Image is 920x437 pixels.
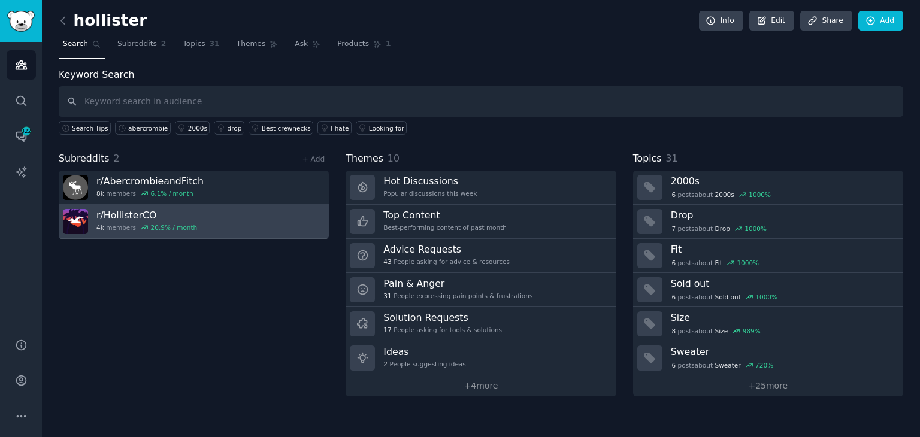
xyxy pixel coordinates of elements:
span: 43 [383,257,391,266]
a: Pain & Anger31People expressing pain points & frustrations [346,273,616,307]
span: Themes [346,151,383,166]
h3: Advice Requests [383,243,510,256]
a: +4more [346,375,616,396]
div: 1000 % [755,293,777,301]
h3: Solution Requests [383,311,502,324]
a: Hot DiscussionsPopular discussions this week [346,171,616,205]
div: 20.9 % / month [151,223,198,232]
span: 17 [383,326,391,334]
a: Edit [749,11,794,31]
input: Keyword search in audience [59,86,903,117]
a: Share [800,11,852,31]
a: Best crewnecks [249,121,313,135]
span: Sweater [715,361,741,369]
span: Fit [715,259,722,267]
span: 31 [383,292,391,300]
h2: hollister [59,11,147,31]
a: 322 [7,122,36,151]
a: Add [858,11,903,31]
div: post s about [671,189,772,200]
a: Search [59,35,105,59]
div: Best-performing content of past month [383,223,507,232]
div: post s about [671,223,768,234]
span: 8k [96,189,104,198]
h3: Top Content [383,209,507,221]
div: People expressing pain points & frustrations [383,292,532,300]
span: 2 [161,39,167,50]
span: 6 [671,293,676,301]
a: +25more [633,375,903,396]
span: Themes [237,39,266,50]
span: 4k [96,223,104,232]
a: Advice Requests43People asking for advice & resources [346,239,616,273]
span: 2 [114,153,120,164]
a: r/AbercrombieandFitch8kmembers6.1% / month [59,171,329,205]
h3: Hot Discussions [383,175,477,187]
a: Top ContentBest-performing content of past month [346,205,616,239]
a: Topics31 [178,35,223,59]
h3: 2000s [671,175,895,187]
a: Fit6postsaboutFit1000% [633,239,903,273]
div: Best crewnecks [262,124,311,132]
a: Products1 [333,35,395,59]
h3: Sweater [671,345,895,358]
div: post s about [671,360,774,371]
span: 31 [665,153,677,164]
img: AbercrombieandFitch [63,175,88,200]
div: post s about [671,257,760,268]
span: Search Tips [72,124,108,132]
div: drop [227,124,241,132]
span: 8 [671,327,676,335]
div: I hate [331,124,349,132]
h3: Fit [671,243,895,256]
span: 7 [671,224,676,233]
div: People suggesting ideas [383,360,465,368]
div: abercrombie [128,124,168,132]
a: Info [699,11,743,31]
a: I hate [317,121,352,135]
span: 322 [21,127,32,135]
h3: Sold out [671,277,895,290]
img: GummySearch logo [7,11,35,32]
a: Looking for [356,121,407,135]
a: Size8postsaboutSize989% [633,307,903,341]
h3: Size [671,311,895,324]
h3: Pain & Anger [383,277,532,290]
h3: Drop [671,209,895,221]
a: Sold out6postsaboutSold out1000% [633,273,903,307]
span: 2 [383,360,388,368]
a: abercrombie [115,121,171,135]
span: Search [63,39,88,50]
div: 6.1 % / month [151,189,193,198]
span: 1 [386,39,391,50]
span: Sold out [715,293,741,301]
a: Subreddits2 [113,35,170,59]
a: + Add [302,155,325,163]
div: Looking for [369,124,404,132]
div: 989 % [743,327,761,335]
div: 720 % [755,361,773,369]
span: 10 [388,153,400,164]
button: Search Tips [59,121,111,135]
div: post s about [671,326,762,336]
a: Drop7postsaboutDrop1000% [633,205,903,239]
div: People asking for tools & solutions [383,326,502,334]
span: 6 [671,361,676,369]
div: 2000s [188,124,207,132]
div: members [96,223,197,232]
a: Solution Requests17People asking for tools & solutions [346,307,616,341]
h3: r/ HollisterCO [96,209,197,221]
a: r/HollisterCO4kmembers20.9% / month [59,205,329,239]
a: Sweater6postsaboutSweater720% [633,341,903,375]
span: 31 [210,39,220,50]
span: 2000s [715,190,734,199]
div: 1000 % [737,259,759,267]
div: 1000 % [749,190,771,199]
a: Themes [232,35,283,59]
span: 6 [671,259,676,267]
img: HollisterCO [63,209,88,234]
span: Drop [715,224,730,233]
div: members [96,189,204,198]
a: Ideas2People suggesting ideas [346,341,616,375]
div: People asking for advice & resources [383,257,510,266]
